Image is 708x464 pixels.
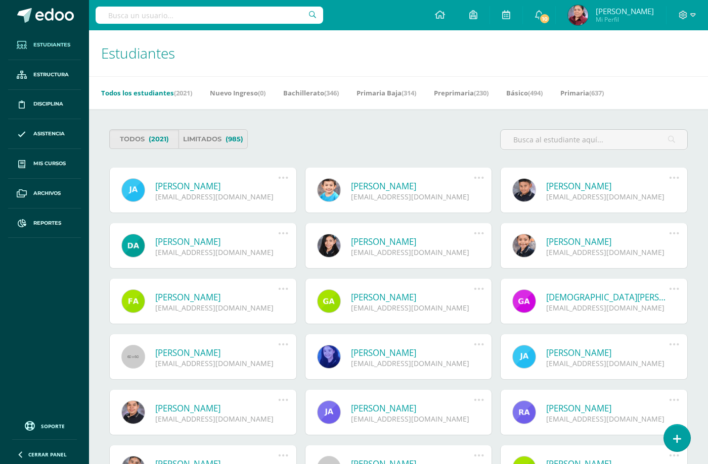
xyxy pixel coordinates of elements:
div: [EMAIL_ADDRESS][DOMAIN_NAME] [351,303,474,313]
a: Limitados(985) [179,129,248,149]
span: (637) [589,88,604,97]
a: Nuevo Ingreso(0) [210,85,265,101]
a: [PERSON_NAME] [546,180,670,192]
div: [EMAIL_ADDRESS][DOMAIN_NAME] [546,303,670,313]
a: [PERSON_NAME] [351,180,474,192]
span: 10 [539,13,550,24]
span: Archivos [33,189,61,197]
a: [PERSON_NAME] [546,347,670,358]
span: Estudiantes [33,41,70,49]
span: (2021) [149,130,169,148]
div: [EMAIL_ADDRESS][DOMAIN_NAME] [546,358,670,368]
a: Soporte [12,419,77,432]
div: [EMAIL_ADDRESS][DOMAIN_NAME] [155,247,279,257]
a: [DEMOGRAPHIC_DATA][PERSON_NAME] [546,291,670,303]
a: [PERSON_NAME] [155,402,279,414]
span: (494) [528,88,543,97]
a: Asistencia [8,119,81,149]
a: Bachillerato(346) [283,85,339,101]
div: [EMAIL_ADDRESS][DOMAIN_NAME] [546,414,670,424]
span: (2021) [174,88,192,97]
span: (0) [258,88,265,97]
a: [PERSON_NAME] [155,347,279,358]
a: [PERSON_NAME] [546,402,670,414]
span: Estructura [33,71,69,79]
a: [PERSON_NAME] [351,402,474,414]
span: Cerrar panel [28,451,67,458]
span: Soporte [41,423,65,430]
a: Primaria(637) [560,85,604,101]
a: Básico(494) [506,85,543,101]
a: Todos los estudiantes(2021) [101,85,192,101]
a: [PERSON_NAME] [155,291,279,303]
a: [PERSON_NAME] [351,347,474,358]
div: [EMAIL_ADDRESS][DOMAIN_NAME] [351,414,474,424]
span: [PERSON_NAME] [596,6,654,16]
a: Estructura [8,60,81,90]
span: (314) [402,88,416,97]
a: [PERSON_NAME] [351,236,474,247]
a: Preprimaria(230) [434,85,489,101]
a: [PERSON_NAME] [155,180,279,192]
div: [EMAIL_ADDRESS][DOMAIN_NAME] [351,247,474,257]
span: Reportes [33,219,61,227]
span: (346) [324,88,339,97]
a: Todos(2021) [109,129,179,149]
div: [EMAIL_ADDRESS][DOMAIN_NAME] [155,192,279,201]
span: (230) [474,88,489,97]
div: [EMAIL_ADDRESS][DOMAIN_NAME] [351,358,474,368]
a: [PERSON_NAME] [546,236,670,247]
input: Busca al estudiante aquí... [501,130,687,149]
a: [PERSON_NAME] [155,236,279,247]
div: [EMAIL_ADDRESS][DOMAIN_NAME] [155,414,279,424]
span: Disciplina [33,100,63,108]
input: Busca un usuario... [96,7,323,24]
span: (985) [226,130,243,148]
div: [EMAIL_ADDRESS][DOMAIN_NAME] [351,192,474,201]
a: Disciplina [8,90,81,120]
div: [EMAIL_ADDRESS][DOMAIN_NAME] [546,247,670,257]
a: Mis cursos [8,149,81,179]
span: Asistencia [33,130,65,138]
span: Mi Perfil [596,15,654,24]
div: [EMAIL_ADDRESS][DOMAIN_NAME] [155,358,279,368]
a: Estudiantes [8,30,81,60]
div: [EMAIL_ADDRESS][DOMAIN_NAME] [155,303,279,313]
a: [PERSON_NAME] [351,291,474,303]
div: [EMAIL_ADDRESS][DOMAIN_NAME] [546,192,670,201]
a: Reportes [8,209,81,238]
a: Archivos [8,179,81,209]
span: Mis cursos [33,160,66,168]
img: d6b8000caef82a835dfd50702ce5cd6f.png [568,5,588,25]
span: Estudiantes [101,43,175,63]
a: Primaria Baja(314) [357,85,416,101]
